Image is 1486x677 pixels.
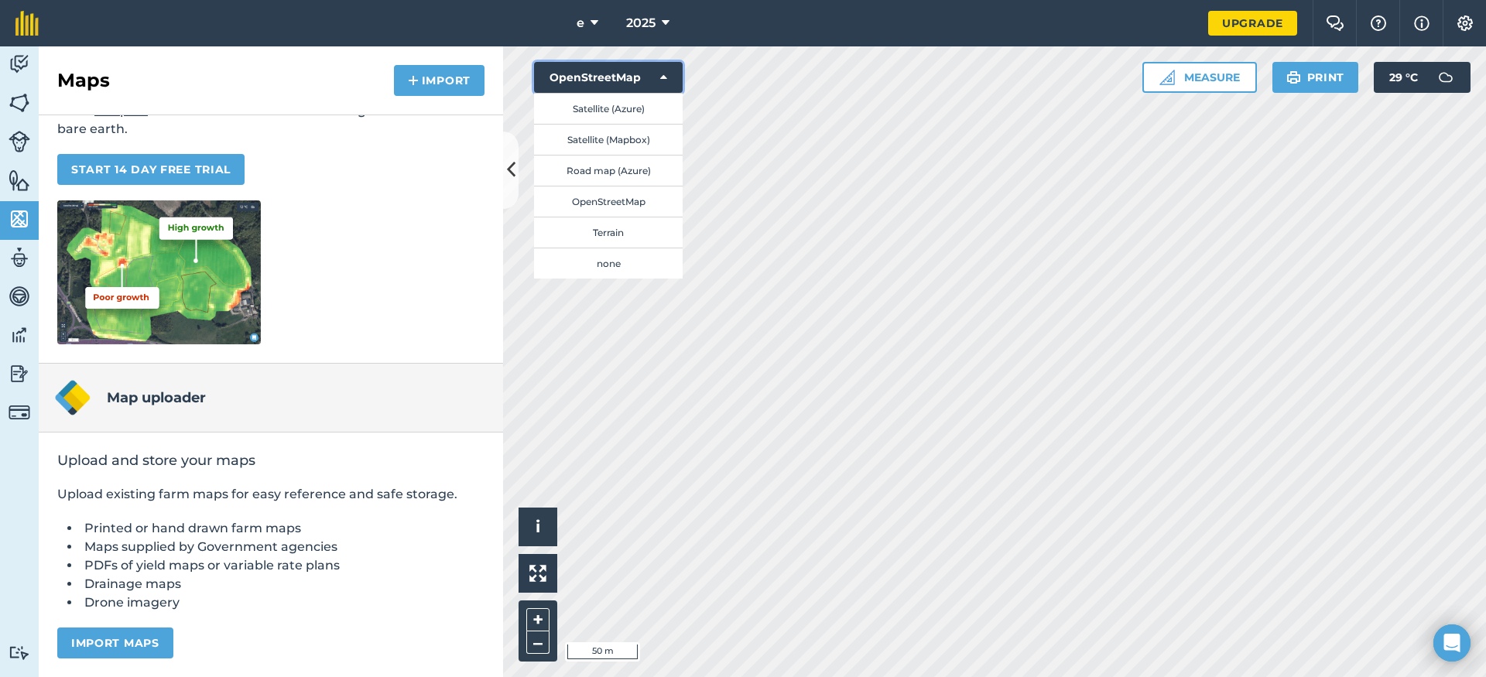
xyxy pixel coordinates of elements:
li: Drone imagery [80,593,484,612]
img: svg+xml;base64,PD94bWwgdmVyc2lvbj0iMS4wIiBlbmNvZGluZz0idXRmLTgiPz4KPCEtLSBHZW5lcmF0b3I6IEFkb2JlIE... [9,53,30,76]
img: svg+xml;base64,PHN2ZyB4bWxucz0iaHR0cDovL3d3dy53My5vcmcvMjAwMC9zdmciIHdpZHRoPSIxNyIgaGVpZ2h0PSIxNy... [1414,14,1430,32]
button: Import [394,65,484,96]
img: Four arrows, one pointing top left, one top right, one bottom right and the last bottom left [529,565,546,582]
button: + [526,608,550,631]
img: Map uploader logo [54,379,91,416]
img: svg+xml;base64,PHN2ZyB4bWxucz0iaHR0cDovL3d3dy53My5vcmcvMjAwMC9zdmciIHdpZHRoPSI1NiIgaGVpZ2h0PSI2MC... [9,169,30,192]
button: Print [1272,62,1359,93]
button: Import maps [57,627,173,658]
li: Printed or hand drawn farm maps [80,519,484,538]
img: Ruler icon [1159,70,1175,85]
li: PDFs of yield maps or variable rate plans [80,556,484,575]
button: – [526,631,550,654]
li: Drainage maps [80,575,484,593]
button: OpenStreetMap [534,62,683,93]
button: Satellite (Azure) [534,93,683,124]
button: Measure [1142,62,1257,93]
li: Maps supplied by Government agencies [80,538,484,556]
img: svg+xml;base64,PD94bWwgdmVyc2lvbj0iMS4wIiBlbmNvZGluZz0idXRmLTgiPz4KPCEtLSBHZW5lcmF0b3I6IEFkb2JlIE... [9,323,30,347]
img: svg+xml;base64,PD94bWwgdmVyc2lvbj0iMS4wIiBlbmNvZGluZz0idXRmLTgiPz4KPCEtLSBHZW5lcmF0b3I6IEFkb2JlIE... [9,645,30,660]
span: 2025 [626,14,656,32]
button: i [519,508,557,546]
button: 29 °C [1374,62,1471,93]
img: Two speech bubbles overlapping with the left bubble in the forefront [1326,15,1344,31]
span: 29 ° C [1389,62,1418,93]
img: svg+xml;base64,PHN2ZyB4bWxucz0iaHR0cDovL3d3dy53My5vcmcvMjAwMC9zdmciIHdpZHRoPSIxOSIgaGVpZ2h0PSIyNC... [1286,68,1301,87]
img: svg+xml;base64,PHN2ZyB4bWxucz0iaHR0cDovL3d3dy53My5vcmcvMjAwMC9zdmciIHdpZHRoPSIxNCIgaGVpZ2h0PSIyNC... [408,71,419,90]
img: svg+xml;base64,PD94bWwgdmVyc2lvbj0iMS4wIiBlbmNvZGluZz0idXRmLTgiPz4KPCEtLSBHZW5lcmF0b3I6IEFkb2JlIE... [9,285,30,308]
h2: Maps [57,68,110,93]
button: Road map (Azure) [534,155,683,186]
span: i [536,517,540,536]
img: svg+xml;base64,PD94bWwgdmVyc2lvbj0iMS4wIiBlbmNvZGluZz0idXRmLTgiPz4KPCEtLSBHZW5lcmF0b3I6IEFkb2JlIE... [9,131,30,152]
a: Upgrade [1208,11,1297,36]
button: Satellite (Mapbox) [534,124,683,155]
img: A question mark icon [1369,15,1388,31]
img: svg+xml;base64,PHN2ZyB4bWxucz0iaHR0cDovL3d3dy53My5vcmcvMjAwMC9zdmciIHdpZHRoPSI1NiIgaGVpZ2h0PSI2MC... [9,207,30,231]
img: fieldmargin Logo [15,11,39,36]
div: Open Intercom Messenger [1433,624,1471,662]
h4: Map uploader [107,387,206,409]
img: svg+xml;base64,PD94bWwgdmVyc2lvbj0iMS4wIiBlbmNvZGluZz0idXRmLTgiPz4KPCEtLSBHZW5lcmF0b3I6IEFkb2JlIE... [1430,62,1461,93]
img: svg+xml;base64,PD94bWwgdmVyc2lvbj0iMS4wIiBlbmNvZGluZz0idXRmLTgiPz4KPCEtLSBHZW5lcmF0b3I6IEFkb2JlIE... [9,402,30,423]
h2: Upload and store your maps [57,451,484,470]
img: A cog icon [1456,15,1474,31]
img: svg+xml;base64,PD94bWwgdmVyc2lvbj0iMS4wIiBlbmNvZGluZz0idXRmLTgiPz4KPCEtLSBHZW5lcmF0b3I6IEFkb2JlIE... [9,246,30,269]
button: Terrain [534,217,683,248]
button: none [534,248,683,279]
p: Upload existing farm maps for easy reference and safe storage. [57,485,484,504]
span: e [577,14,584,32]
img: svg+xml;base64,PHN2ZyB4bWxucz0iaHR0cDovL3d3dy53My5vcmcvMjAwMC9zdmciIHdpZHRoPSI1NiIgaGVpZ2h0PSI2MC... [9,91,30,115]
a: START 14 DAY FREE TRIAL [57,154,245,185]
button: OpenStreetMap [534,186,683,217]
img: svg+xml;base64,PD94bWwgdmVyc2lvbj0iMS4wIiBlbmNvZGluZz0idXRmLTgiPz4KPCEtLSBHZW5lcmF0b3I6IEFkb2JlIE... [9,362,30,385]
